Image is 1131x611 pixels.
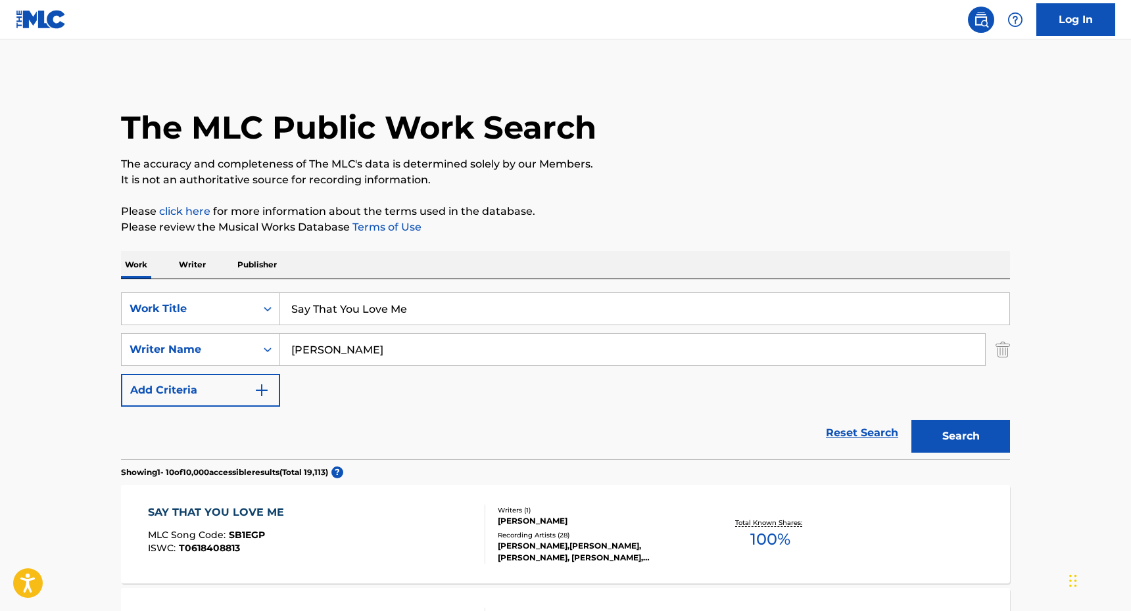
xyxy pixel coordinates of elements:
p: Total Known Shares: [735,518,806,528]
img: search [973,12,989,28]
div: Work Title [130,301,248,317]
a: click here [159,205,210,217]
span: MLC Song Code : [148,529,229,541]
p: Publisher [233,251,281,279]
button: Add Criteria [121,374,280,407]
h1: The MLC Public Work Search [121,108,596,147]
iframe: Chat Widget [1065,548,1131,611]
div: SAY THAT YOU LOVE ME [148,505,291,520]
p: Work [121,251,151,279]
p: Showing 1 - 10 of 10,000 accessible results (Total 19,113 ) [121,466,328,478]
p: Please review the Musical Works Database [121,219,1010,235]
img: help [1007,12,1023,28]
img: 9d2ae6d4665cec9f34b9.svg [254,382,270,398]
a: Terms of Use [350,221,421,233]
a: Reset Search [819,419,905,447]
div: Writers ( 1 ) [498,505,696,515]
p: The accuracy and completeness of The MLC's data is determined solely by our Members. [121,156,1010,172]
p: It is not an authoritative source for recording information. [121,172,1010,188]
span: ISWC : [148,542,179,554]
span: SB1EGP [229,529,265,541]
div: Writer Name [130,342,248,357]
span: T0618408813 [179,542,240,554]
div: Drag [1069,561,1077,600]
img: MLC Logo [16,10,66,29]
img: Delete Criterion [996,333,1010,366]
span: 100 % [750,528,790,551]
form: Search Form [121,292,1010,459]
p: Writer [175,251,210,279]
div: [PERSON_NAME],[PERSON_NAME], [PERSON_NAME], [PERSON_NAME], [PERSON_NAME], [PERSON_NAME],[PERSON_N... [498,540,696,564]
div: Recording Artists ( 28 ) [498,530,696,540]
button: Search [911,420,1010,453]
a: SAY THAT YOU LOVE MEMLC Song Code:SB1EGPISWC:T0618408813Writers (1)[PERSON_NAME]Recording Artists... [121,485,1010,583]
div: Help [1002,7,1028,33]
p: Please for more information about the terms used in the database. [121,204,1010,219]
div: [PERSON_NAME] [498,515,696,527]
span: ? [331,466,343,478]
a: Log In [1036,3,1115,36]
a: Public Search [968,7,994,33]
